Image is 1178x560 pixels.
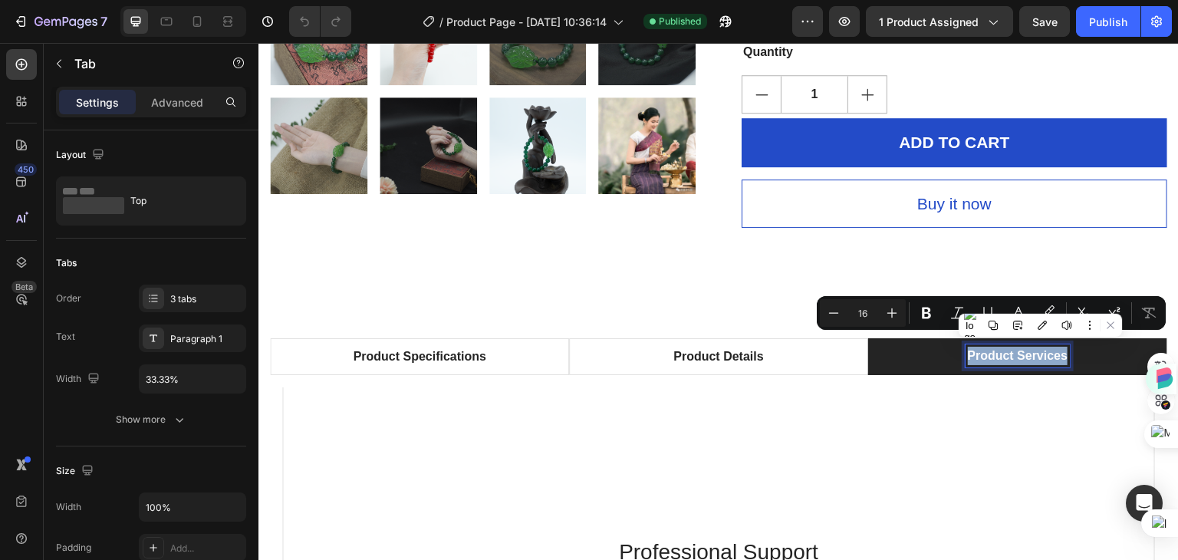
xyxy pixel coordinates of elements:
[170,292,242,306] div: 3 tabs
[866,6,1013,37] button: 1 product assigned
[659,15,701,28] span: Published
[640,87,751,112] div: ADD TO CART
[484,33,522,70] button: decrement
[170,332,242,346] div: Paragraph 1
[100,12,107,31] p: 7
[56,292,81,305] div: Order
[483,75,909,124] button: ADD TO CART
[1019,6,1070,37] button: Save
[51,493,870,525] p: Professional Support
[1126,485,1163,522] div: Open Intercom Messenger
[12,281,37,293] div: Beta
[151,94,203,110] p: Advanced
[130,183,224,219] div: Top
[879,14,979,30] span: 1 product assigned
[258,43,1178,560] iframe: Design area
[140,365,245,393] input: Auto
[590,33,628,70] button: increment
[6,6,114,37] button: 7
[94,305,227,323] p: Product Specifications
[56,256,77,270] div: Tabs
[140,493,245,521] input: Auto
[446,14,607,30] span: Product Page - [DATE] 10:36:14
[116,412,187,427] div: Show more
[56,406,246,433] button: Show more
[707,301,812,324] div: Rich Text Editor. Editing area: main
[709,304,810,322] p: Product Services
[170,542,242,555] div: Add...
[56,500,81,514] div: Width
[56,541,91,555] div: Padding
[56,369,103,390] div: Width
[15,163,37,176] div: 450
[415,305,505,323] p: Product Details
[1089,14,1127,30] div: Publish
[56,461,97,482] div: Size
[56,145,107,166] div: Layout
[483,137,909,186] button: Buy it now
[74,54,205,73] p: Tab
[289,6,351,37] div: Undo/Redo
[439,14,443,30] span: /
[1032,15,1058,28] span: Save
[817,296,1166,330] div: Editor contextual toolbar
[76,94,119,110] p: Settings
[92,302,229,325] div: Rich Text Editor. Editing area: main
[413,302,507,325] div: Rich Text Editor. Editing area: main
[56,330,75,344] div: Text
[659,149,733,173] div: Buy it now
[522,33,590,70] input: quantity
[1076,6,1140,37] button: Publish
